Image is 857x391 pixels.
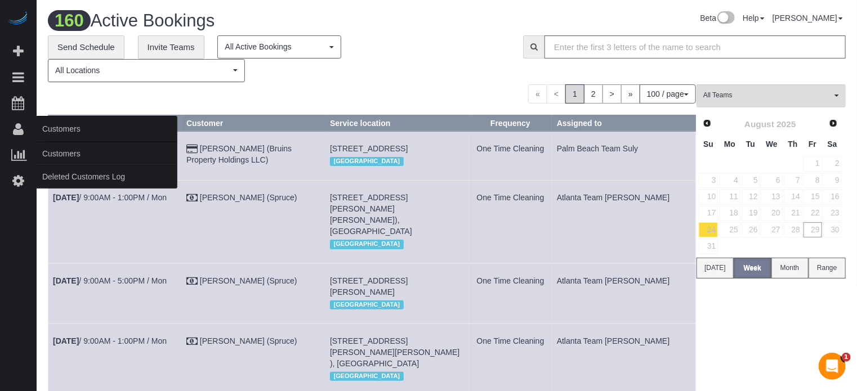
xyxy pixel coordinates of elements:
[330,154,464,169] div: Location
[829,119,838,128] span: Next
[200,193,297,202] a: [PERSON_NAME] (Spruce)
[761,173,782,188] a: 6
[761,206,782,221] a: 20
[528,84,547,104] span: «
[37,165,177,188] a: Deleted Customers Log
[217,35,341,59] button: All Active Bookings
[53,193,167,202] a: [DATE]/ 9:00AM - 1:00PM / Mon
[700,14,735,23] a: Beta
[186,194,198,202] i: Check Payment
[697,84,846,107] button: All Teams
[804,189,822,204] a: 15
[742,189,760,204] a: 12
[186,145,198,153] i: Credit Card Payment
[48,35,124,59] a: Send Schedule
[330,298,464,312] div: Location
[788,140,798,149] span: Thursday
[809,258,846,278] button: Range
[325,131,469,180] td: Service location
[138,35,204,59] a: Invite Teams
[716,11,735,26] img: New interface
[186,338,198,345] i: Check Payment
[53,336,79,345] b: [DATE]
[330,369,464,384] div: Location
[552,131,695,180] td: Assigned to
[804,173,822,188] a: 8
[330,193,412,236] span: [STREET_ADDRESS][PERSON_NAME][PERSON_NAME]), [GEOGRAPHIC_DATA]
[544,35,846,59] input: Enter the first 3 letters of the name to search
[225,41,327,52] span: All Active Bookings
[784,222,802,237] a: 28
[766,140,778,149] span: Wednesday
[784,189,802,204] a: 14
[37,142,177,165] a: Customers
[48,59,245,82] button: All Locations
[547,84,566,104] span: <
[761,189,782,204] a: 13
[325,263,469,323] td: Service location
[48,263,182,323] td: Schedule date
[697,84,846,102] ol: All Teams
[699,222,718,237] a: 24
[330,276,408,296] span: [STREET_ADDRESS][PERSON_NAME]
[703,140,713,149] span: Sunday
[528,84,696,104] nav: Pagination navigation
[200,276,297,285] a: [PERSON_NAME] (Spruce)
[823,173,842,188] a: 9
[784,206,802,221] a: 21
[186,277,198,285] i: Check Payment
[469,131,552,180] td: Frequency
[828,140,837,149] span: Saturday
[55,65,230,76] span: All Locations
[719,173,740,188] a: 4
[703,119,712,128] span: Prev
[776,119,796,129] span: 2025
[469,263,552,323] td: Frequency
[48,10,91,31] span: 160
[699,116,715,132] a: Prev
[53,276,167,285] a: [DATE]/ 9:00AM - 5:00PM / Mon
[552,115,695,131] th: Assigned to
[742,222,760,237] a: 26
[181,115,325,131] th: Customer
[699,173,718,188] a: 3
[742,206,760,221] a: 19
[809,140,816,149] span: Friday
[823,156,842,172] a: 2
[744,119,774,129] span: August
[37,142,177,188] ul: Customers
[325,181,469,263] td: Service location
[53,193,79,202] b: [DATE]
[804,156,822,172] a: 1
[784,173,802,188] a: 7
[719,222,740,237] a: 25
[823,206,842,221] a: 23
[825,116,841,132] a: Next
[186,144,292,164] a: [PERSON_NAME] (Bruins Property Holdings LLC)
[330,237,464,251] div: Location
[7,11,29,27] img: Automaid Logo
[699,206,718,221] a: 17
[37,116,177,142] span: Customers
[48,11,439,30] h1: Active Bookings
[48,181,182,263] td: Schedule date
[53,336,167,345] a: [DATE]/ 9:00AM - 1:00PM / Mon
[823,222,842,237] a: 30
[842,353,851,362] span: 1
[699,239,718,254] a: 31
[724,140,735,149] span: Monday
[823,189,842,204] a: 16
[746,140,755,149] span: Tuesday
[330,300,404,309] span: [GEOGRAPHIC_DATA]
[330,157,404,166] span: [GEOGRAPHIC_DATA]
[565,84,584,104] span: 1
[771,258,809,278] button: Month
[330,336,459,368] span: [STREET_ADDRESS][PERSON_NAME][PERSON_NAME] ), [GEOGRAPHIC_DATA]
[804,206,822,221] a: 22
[640,84,696,104] button: 100 / page
[719,189,740,204] a: 11
[552,181,695,263] td: Assigned to
[330,372,404,381] span: [GEOGRAPHIC_DATA]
